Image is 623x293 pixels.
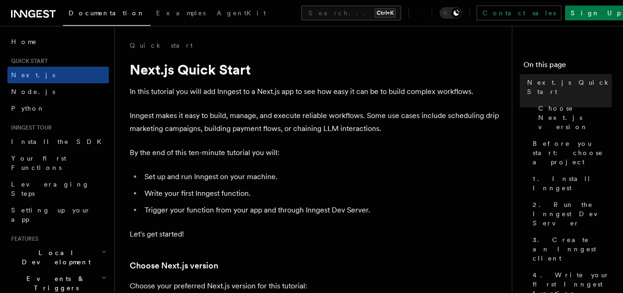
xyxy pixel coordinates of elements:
a: Choose Next.js version [130,259,218,272]
span: Python [11,105,45,112]
a: Choose Next.js version [535,100,612,135]
span: Documentation [69,9,145,17]
span: Next.js Quick Start [527,78,612,96]
p: Inngest makes it easy to build, manage, and execute reliable workflows. Some use cases include sc... [130,109,500,135]
a: 3. Create an Inngest client [529,231,612,267]
span: Leveraging Steps [11,181,89,197]
a: Setting up your app [7,202,109,228]
a: 1. Install Inngest [529,170,612,196]
span: Your first Functions [11,155,66,171]
span: Features [7,235,38,243]
li: Set up and run Inngest on your machine. [142,170,500,183]
a: Python [7,100,109,117]
span: Before you start: choose a project [533,139,612,167]
span: Setting up your app [11,206,91,223]
a: Contact sales [477,6,561,20]
button: Local Development [7,244,109,270]
h1: Next.js Quick Start [130,61,500,78]
span: Events & Triggers [7,274,101,293]
a: Next.js [7,67,109,83]
span: Next.js [11,71,55,79]
p: Let's get started! [130,228,500,241]
a: 2. Run the Inngest Dev Server [529,196,612,231]
a: Home [7,33,109,50]
a: Node.js [7,83,109,100]
a: Quick start [130,41,193,50]
a: Documentation [63,3,151,26]
li: Write your first Inngest function. [142,187,500,200]
a: Next.js Quick Start [523,74,612,100]
a: Install the SDK [7,133,109,150]
a: Before you start: choose a project [529,135,612,170]
p: In this tutorial you will add Inngest to a Next.js app to see how easy it can be to build complex... [130,85,500,98]
span: Home [11,37,37,46]
span: 1. Install Inngest [533,174,612,193]
span: 2. Run the Inngest Dev Server [533,200,612,228]
kbd: Ctrl+K [375,8,396,18]
a: Examples [151,3,211,25]
span: Quick start [7,57,48,65]
span: Install the SDK [11,138,107,145]
span: Choose Next.js version [538,104,612,131]
button: Search...Ctrl+K [301,6,401,20]
a: Leveraging Steps [7,176,109,202]
a: Your first Functions [7,150,109,176]
a: AgentKit [211,3,271,25]
span: Local Development [7,248,101,267]
p: Choose your preferred Next.js version for this tutorial: [130,280,500,293]
li: Trigger your function from your app and through Inngest Dev Server. [142,204,500,217]
p: By the end of this ten-minute tutorial you will: [130,146,500,159]
h4: On this page [523,59,612,74]
span: Examples [156,9,206,17]
span: Inngest tour [7,124,52,131]
span: 3. Create an Inngest client [533,235,612,263]
button: Toggle dark mode [440,7,462,19]
span: AgentKit [217,9,266,17]
span: Node.js [11,88,55,95]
